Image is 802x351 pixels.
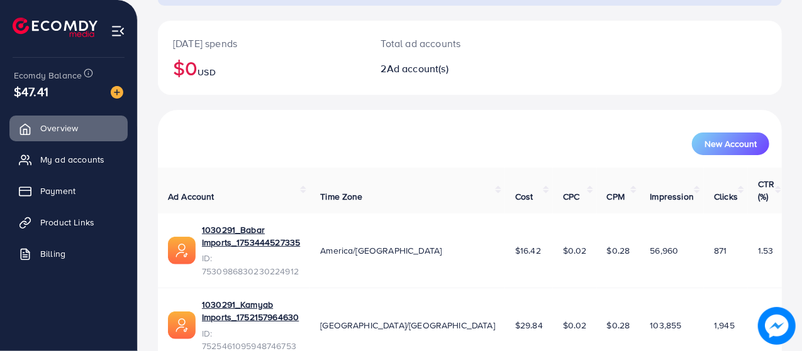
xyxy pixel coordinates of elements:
a: Billing [9,241,128,266]
img: ic-ads-acc.e4c84228.svg [168,237,196,264]
span: My ad accounts [40,153,104,166]
a: My ad accounts [9,147,128,172]
span: Time Zone [320,190,362,203]
h2: 2 [381,63,507,75]
span: $16.42 [515,244,541,257]
span: Ecomdy Balance [14,69,82,82]
a: Product Links [9,210,128,235]
span: Ad account(s) [387,62,448,75]
img: image [758,307,796,345]
a: Payment [9,178,128,203]
span: America/[GEOGRAPHIC_DATA] [320,244,442,257]
span: 871 [714,244,727,257]
a: Overview [9,116,128,141]
span: $0.28 [607,319,630,332]
span: CPC [563,190,579,203]
p: Total ad accounts [381,36,507,51]
span: Ad Account [168,190,214,203]
span: Clicks [714,190,738,203]
span: 1.53 [758,244,774,257]
p: [DATE] spends [173,36,351,51]
span: 1,945 [714,319,735,332]
span: ID: 7530986830230224912 [202,252,300,278]
span: Billing [40,247,65,260]
span: [GEOGRAPHIC_DATA]/[GEOGRAPHIC_DATA] [320,319,495,332]
span: $47.41 [14,82,48,100]
img: menu [111,24,125,38]
span: $0.28 [607,244,630,257]
span: CPM [607,190,625,203]
img: logo [13,18,97,37]
span: Payment [40,185,75,197]
h2: $0 [173,56,351,80]
button: New Account [692,132,769,155]
img: image [111,86,123,99]
span: 103,855 [650,319,682,332]
span: Product Links [40,216,94,229]
span: $0.02 [563,319,587,332]
span: Cost [515,190,533,203]
a: 1030291_Kamyab Imports_1752157964630 [202,298,300,324]
span: $29.84 [515,319,543,332]
a: 1030291_Babar Imports_1753444527335 [202,224,300,249]
span: USD [198,66,215,78]
span: Impression [650,190,694,203]
span: Overview [40,122,78,134]
span: $0.02 [563,244,587,257]
img: ic-ads-acc.e4c84228.svg [168,311,196,339]
span: 56,960 [650,244,679,257]
span: CTR (%) [758,178,774,203]
span: New Account [705,139,757,148]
